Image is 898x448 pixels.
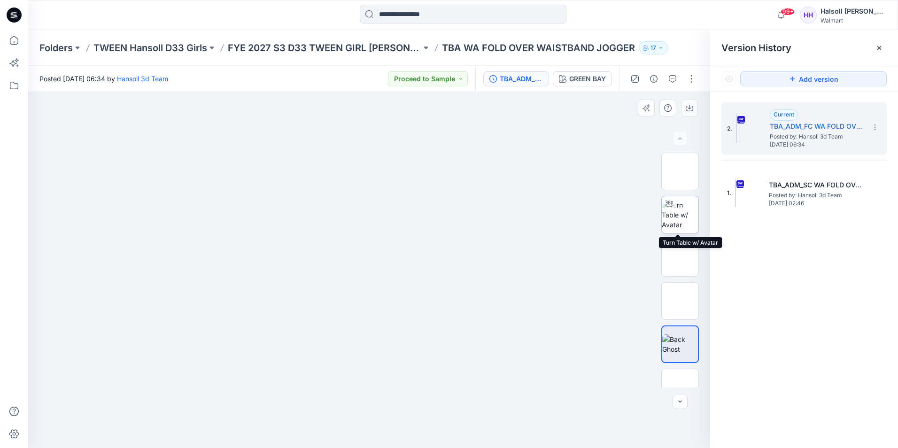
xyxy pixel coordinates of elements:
button: Close [875,44,883,52]
span: 99+ [781,8,795,15]
img: Turn Table w/ Avatar [662,200,698,230]
div: GREEN BAY [569,74,606,84]
button: Details [646,71,661,86]
button: TBA_ADM_FC WA FOLD OVER WAISTBAND JOGGER_ASTM [483,71,549,86]
div: Walmart [821,17,886,24]
span: [DATE] 06:34 [770,141,864,148]
span: [DATE] 02:46 [769,200,863,207]
a: Hansoll 3d Team [117,75,168,83]
button: Add version [740,71,887,86]
img: TBA_ADM_SC WA FOLD OVER WAISTBAND JOGGER_ASTM [735,179,736,207]
img: TBA_ADM_FC WA FOLD OVER WAISTBAND JOGGER_ASTM [736,115,737,143]
span: 1. [727,189,731,197]
span: Version History [721,42,791,54]
a: FYE 2027 S3 D33 TWEEN GIRL [PERSON_NAME] [228,41,421,54]
a: TWEEN Hansoll D33 Girls [93,41,207,54]
div: TBA_ADM_FC WA FOLD OVER WAISTBAND JOGGER_ASTM [500,74,543,84]
h5: TBA_ADM_FC WA FOLD OVER WAISTBAND JOGGER_ASTM [770,121,864,132]
div: HH [800,7,817,23]
img: Back Ghost [662,334,698,354]
a: Folders [39,41,73,54]
button: Show Hidden Versions [721,71,736,86]
p: 17 [650,43,656,53]
button: GREEN BAY [553,71,612,86]
span: Posted by: Hansoll 3d Team [770,132,864,141]
span: 2. [727,124,732,133]
h5: TBA_ADM_SC WA FOLD OVER WAISTBAND JOGGER_ASTM [769,179,863,191]
p: TBA WA FOLD OVER WAISTBAND JOGGER [442,41,635,54]
div: Halsoll [PERSON_NAME] Girls Design Team [821,6,886,17]
span: Posted [DATE] 06:34 by [39,74,168,84]
span: Current [774,111,794,118]
button: 17 [639,41,668,54]
span: Posted by: Hansoll 3d Team [769,191,863,200]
